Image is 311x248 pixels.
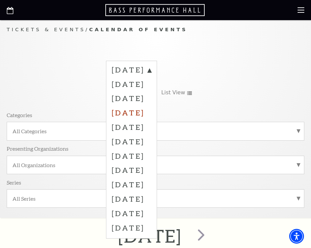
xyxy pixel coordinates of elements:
[112,220,151,235] label: [DATE]
[7,145,68,152] p: Presenting Organizations
[12,128,299,135] label: All Categories
[7,5,13,15] a: Open this option
[112,163,151,177] label: [DATE]
[12,161,299,168] label: All Organizations
[188,224,212,248] button: next
[112,105,151,120] label: [DATE]
[105,3,206,17] a: Open this option
[112,91,151,105] label: [DATE]
[7,111,32,118] p: Categories
[112,120,151,134] label: [DATE]
[112,134,151,149] label: [DATE]
[112,149,151,163] label: [DATE]
[112,77,151,91] label: [DATE]
[89,27,188,32] span: Calendar of Events
[7,27,86,32] span: Tickets & Events
[112,65,151,77] label: [DATE]
[118,225,182,247] h2: [DATE]
[12,195,299,202] label: All Series
[112,192,151,206] label: [DATE]
[289,229,304,244] div: Accessibility Menu
[112,177,151,192] label: [DATE]
[112,206,151,220] label: [DATE]
[161,89,185,96] span: List View
[7,179,21,186] p: Series
[7,26,304,34] p: /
